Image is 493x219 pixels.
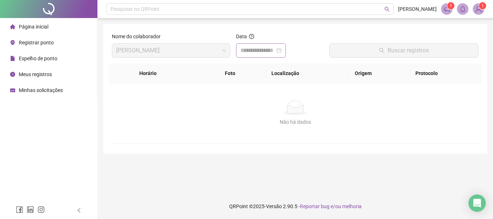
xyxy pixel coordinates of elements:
label: Nome do colaborador [112,32,165,40]
span: question-circle [249,34,254,39]
span: home [10,24,15,29]
span: Meus registros [19,71,52,77]
span: 1 [450,3,452,8]
th: Protocolo [410,63,481,83]
th: Localização [266,63,349,83]
span: Data [236,34,247,39]
span: Espelho de ponto [19,56,57,61]
span: Versão [266,203,282,209]
span: 1 [481,3,484,8]
img: 93716 [473,4,484,14]
span: file [10,56,15,61]
button: Buscar registros [329,43,479,58]
span: left [77,208,82,213]
span: environment [10,40,15,45]
sup: 1 [447,2,454,9]
span: RONILDO OLIVEIRA SILVA [116,44,226,57]
span: linkedin [27,206,34,213]
div: Open Intercom Messenger [468,194,486,212]
span: facebook [16,206,23,213]
div: Não há dados [118,118,473,126]
span: notification [444,6,450,12]
th: Foto [219,63,266,83]
span: Página inicial [19,24,48,30]
span: search [384,6,390,12]
footer: QRPoint © 2025 - 2.90.5 - [97,194,493,219]
span: schedule [10,88,15,93]
span: [PERSON_NAME] [398,5,437,13]
span: bell [459,6,466,12]
span: Minhas solicitações [19,87,63,93]
th: Origem [349,63,409,83]
span: Registrar ponto [19,40,54,45]
span: instagram [38,206,45,213]
th: Horário [134,63,195,83]
span: Reportar bug e/ou melhoria [300,203,362,209]
span: clock-circle [10,72,15,77]
sup: Atualize o seu contato no menu Meus Dados [479,2,486,9]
